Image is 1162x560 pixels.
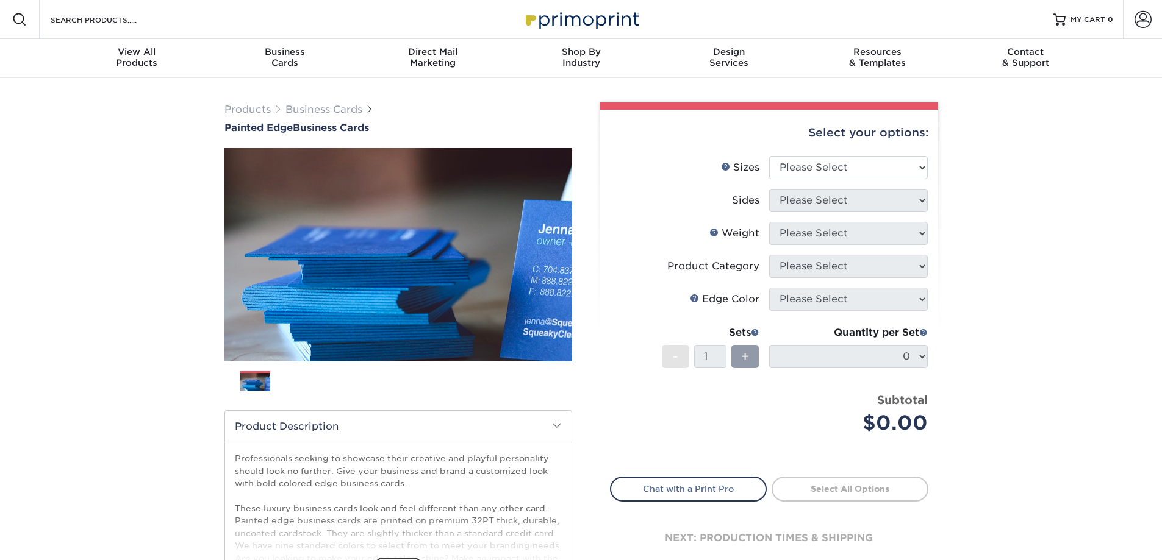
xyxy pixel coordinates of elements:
a: View AllProducts [63,39,211,78]
div: Marketing [359,46,507,68]
div: Sizes [721,160,759,175]
img: Business Cards 02 [281,366,311,397]
a: Products [224,104,271,115]
div: Product Category [667,259,759,274]
a: Direct MailMarketing [359,39,507,78]
div: Weight [709,226,759,241]
div: $0.00 [778,408,928,438]
div: Select your options: [610,110,928,156]
a: BusinessCards [210,39,359,78]
span: Business [210,46,359,57]
a: Shop ByIndustry [507,39,655,78]
span: + [741,347,749,366]
div: & Support [952,46,1100,68]
div: Cards [210,46,359,68]
h1: Business Cards [224,122,572,133]
span: - [673,347,678,366]
span: Design [655,46,803,57]
div: Sets [662,325,759,340]
span: View All [63,46,211,57]
img: Business Cards 03 [321,366,352,397]
span: Resources [803,46,952,57]
div: Sides [732,193,759,208]
a: Contact& Support [952,39,1100,78]
a: DesignServices [655,39,803,78]
img: Business Cards 06 [444,366,475,397]
span: MY CART [1071,15,1105,25]
div: Edge Color [690,292,759,307]
span: 0 [1108,15,1113,24]
img: Business Cards 01 [240,367,270,397]
span: Shop By [507,46,655,57]
div: Quantity per Set [769,325,928,340]
div: & Templates [803,46,952,68]
span: Painted Edge [224,122,293,133]
img: Business Cards 08 [526,366,556,397]
input: SEARCH PRODUCTS..... [49,12,168,27]
span: Direct Mail [359,46,507,57]
strong: Subtotal [877,393,928,406]
div: Products [63,46,211,68]
a: Business Cards [285,104,362,115]
a: Chat with a Print Pro [610,477,767,501]
img: Painted Edge 01 [224,81,572,428]
a: Painted EdgeBusiness Cards [224,122,572,133]
img: Business Cards 04 [362,366,393,397]
img: Primoprint [520,6,642,32]
a: Resources& Templates [803,39,952,78]
span: Contact [952,46,1100,57]
img: Business Cards 05 [403,366,434,397]
h2: Product Description [225,411,572,442]
div: Services [655,46,803,68]
div: Industry [507,46,655,68]
img: Business Cards 07 [485,366,515,397]
a: Select All Options [772,477,928,501]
